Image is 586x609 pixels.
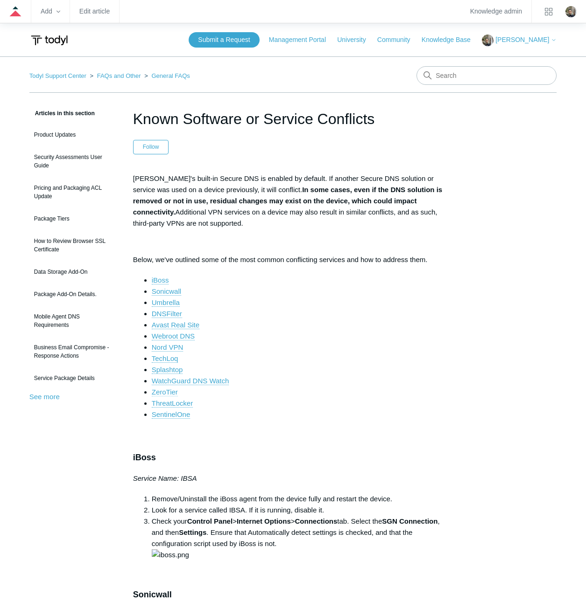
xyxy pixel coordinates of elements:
a: ThreatLocker [152,399,193,408]
h3: Sonicwall [133,588,453,602]
strong: Internet Options [237,517,291,525]
a: Package Tiers [29,210,119,228]
a: University [337,35,375,45]
a: Business Email Compromise - Response Actions [29,339,119,365]
a: General FAQs [152,72,190,79]
a: How to Review Browser SSL Certificate [29,232,119,258]
h3: iBoss [133,451,453,464]
p: Below, we've outlined some of the most common conflicting services and how to address them. [133,254,453,265]
zd-hc-trigger: Add [41,9,60,14]
strong: In some cases, even if the DNS solution is removed or not in use, residual changes may exist on t... [133,186,442,216]
a: Pricing and Packaging ACL Update [29,179,119,205]
a: Nord VPN [152,343,184,352]
span: Articles in this section [29,110,95,117]
a: See more [29,393,60,401]
a: Community [377,35,420,45]
li: Check your > > tab. Select the , and then . Ensure that Automatically detect settings is checked,... [152,516,453,561]
a: ZeroTier [152,388,178,396]
strong: Settings [179,528,206,536]
a: Submit a Request [189,32,259,48]
a: Edit article [79,9,110,14]
strong: Connections [295,517,338,525]
li: FAQs and Other [88,72,143,79]
button: Follow Article [133,140,169,154]
li: Look for a service called IBSA. If it is running, disable it. [152,505,453,516]
a: Mobile Agent DNS Requirements [29,308,119,334]
a: Management Portal [269,35,335,45]
strong: SGN Connection [382,517,438,525]
zd-hc-trigger: Click your profile icon to open the profile menu [565,6,577,17]
li: Remove/Uninstall the iBoss agent from the device fully and restart the device. [152,493,453,505]
img: Todyl Support Center Help Center home page [29,32,69,49]
a: Splashtop [152,366,183,374]
a: Knowledge admin [470,9,522,14]
img: iboss.png [152,549,189,561]
input: Search [417,66,557,85]
h1: Known Software or Service Conflicts [133,108,453,130]
button: [PERSON_NAME] [482,35,557,46]
a: Security Assessments User Guide [29,148,119,174]
a: DNSFilter [152,310,182,318]
em: Service Name: IBSA [133,474,197,482]
a: Knowledge Base [422,35,480,45]
a: Service Package Details [29,369,119,387]
strong: Control Panel [187,517,233,525]
a: FAQs and Other [97,72,141,79]
p: [PERSON_NAME]'s built-in Secure DNS is enabled by default. If another Secure DNS solution or serv... [133,173,453,229]
li: General FAQs [142,72,190,79]
img: user avatar [565,6,577,17]
a: SentinelOne [152,410,191,419]
a: iBoss [152,276,169,284]
a: Product Updates [29,126,119,144]
a: Data Storage Add-On [29,263,119,281]
a: Package Add-On Details. [29,285,119,303]
a: TechLoq [152,354,178,363]
li: Todyl Support Center [29,72,88,79]
span: [PERSON_NAME] [495,36,549,43]
a: Todyl Support Center [29,72,86,79]
a: WatchGuard DNS Watch [152,377,229,385]
a: Sonicwall [152,287,181,296]
a: Avast Real Site [152,321,199,329]
a: Webroot DNS [152,332,195,340]
a: Umbrella [152,298,180,307]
